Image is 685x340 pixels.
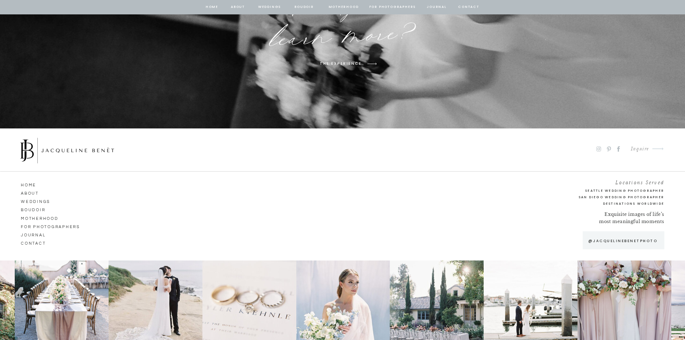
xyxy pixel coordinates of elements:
a: Motherhood [329,4,359,10]
a: ABOUT [21,189,62,196]
a: San Diego Wedding Photographer [544,194,664,200]
a: Motherhood [21,214,62,221]
a: about [230,4,246,10]
a: Weddings [21,198,62,204]
a: for photographers [21,223,85,229]
a: Inquire [625,144,649,154]
a: journal [21,231,74,237]
a: CONTACT [21,239,62,246]
h2: Destinations Worldwide [558,201,664,207]
h2: Locations Served [558,178,664,184]
a: @jacquelinebenetphoto [585,238,661,244]
a: home [205,4,219,10]
a: HOME [21,181,62,187]
a: contact [457,4,480,10]
a: journal [426,4,448,10]
p: Exquisite images of life’s most meaningful moments [598,211,664,226]
a: Seattle Wedding Photographer [558,188,664,194]
a: for photographers [369,4,416,10]
a: Weddings [257,4,282,10]
a: Boudoir [21,206,62,212]
a: the experience [305,60,376,67]
a: BOUDOIR [294,4,315,10]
